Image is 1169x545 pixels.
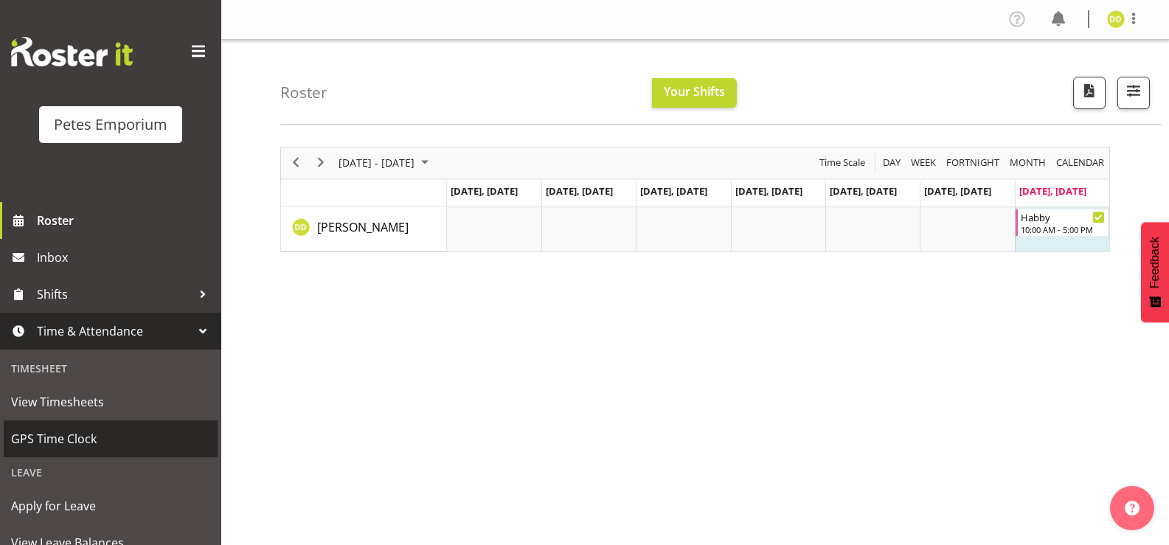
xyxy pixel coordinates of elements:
[337,153,416,172] span: [DATE] - [DATE]
[11,495,210,517] span: Apply for Leave
[4,383,218,420] a: View Timesheets
[336,153,435,172] button: September 2025
[280,147,1110,252] div: Timeline Week of September 21, 2025
[451,184,518,198] span: [DATE], [DATE]
[909,153,939,172] button: Timeline Week
[37,320,192,342] span: Time & Attendance
[1008,153,1047,172] span: Month
[652,78,737,108] button: Your Shifts
[1073,77,1106,109] button: Download a PDF of the roster according to the set date range.
[881,153,903,172] button: Timeline Day
[283,147,308,178] div: previous period
[1021,223,1105,235] div: 10:00 AM - 5:00 PM
[1117,77,1150,109] button: Filter Shifts
[1007,153,1049,172] button: Timeline Month
[333,147,437,178] div: September 15 - 21, 2025
[4,487,218,524] a: Apply for Leave
[909,153,937,172] span: Week
[37,283,192,305] span: Shifts
[317,218,409,236] a: [PERSON_NAME]
[640,184,707,198] span: [DATE], [DATE]
[1054,153,1107,172] button: Month
[1055,153,1106,172] span: calendar
[1148,237,1162,288] span: Feedback
[317,219,409,235] span: [PERSON_NAME]
[286,153,306,172] button: Previous
[11,391,210,413] span: View Timesheets
[311,153,331,172] button: Next
[11,428,210,450] span: GPS Time Clock
[1016,209,1109,237] div: Danielle Donselaar"s event - Habby Begin From Sunday, September 21, 2025 at 10:00:00 AM GMT+12:00...
[1019,184,1086,198] span: [DATE], [DATE]
[830,184,897,198] span: [DATE], [DATE]
[11,37,133,66] img: Rosterit website logo
[280,84,327,101] h4: Roster
[1021,209,1105,224] div: Habby
[664,83,725,100] span: Your Shifts
[818,153,867,172] span: Time Scale
[924,184,991,198] span: [DATE], [DATE]
[4,457,218,487] div: Leave
[447,207,1109,251] table: Timeline Week of September 21, 2025
[881,153,902,172] span: Day
[281,207,447,251] td: Danielle Donselaar resource
[1107,10,1125,28] img: danielle-donselaar8920.jpg
[54,114,167,136] div: Petes Emporium
[1141,222,1169,322] button: Feedback - Show survey
[4,420,218,457] a: GPS Time Clock
[308,147,333,178] div: next period
[735,184,802,198] span: [DATE], [DATE]
[546,184,613,198] span: [DATE], [DATE]
[944,153,1002,172] button: Fortnight
[37,209,214,232] span: Roster
[817,153,868,172] button: Time Scale
[4,353,218,383] div: Timesheet
[37,246,214,268] span: Inbox
[945,153,1001,172] span: Fortnight
[1125,501,1139,516] img: help-xxl-2.png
